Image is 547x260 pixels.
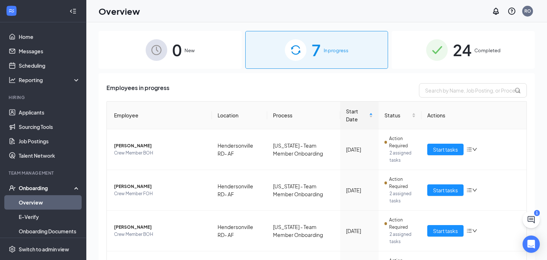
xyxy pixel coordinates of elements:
div: Hiring [9,94,79,100]
span: 2 assigned tasks [389,149,416,164]
div: Open Intercom Messenger [523,236,540,253]
span: down [472,188,477,193]
a: Sourcing Tools [19,120,80,134]
span: New [184,47,195,54]
span: bars [466,187,472,193]
svg: Settings [9,246,16,253]
svg: UserCheck [9,184,16,192]
button: Start tasks [427,184,464,196]
div: Switch to admin view [19,246,69,253]
span: Crew Member BOH [114,149,206,157]
span: Start tasks [433,186,458,194]
div: Reporting [19,76,81,84]
span: Action Required [389,176,416,190]
span: 2 assigned tasks [389,231,416,245]
div: RO [524,8,531,14]
td: [US_STATE] - Team Member Onboarding [267,170,340,211]
a: Home [19,30,80,44]
svg: Collapse [69,8,77,15]
a: Talent Network [19,148,80,163]
div: 1 [534,210,540,216]
button: ChatActive [523,211,540,228]
button: Start tasks [427,144,464,155]
span: Employees in progress [106,83,169,98]
svg: QuestionInfo [507,7,516,15]
th: Employee [107,102,212,129]
th: Status [379,102,421,129]
span: 7 [311,37,321,62]
span: 0 [172,37,182,62]
a: Overview [19,195,80,210]
span: In progress [324,47,348,54]
div: [DATE] [346,145,373,153]
span: Action Required [389,135,416,149]
div: Onboarding [19,184,74,192]
span: bars [466,147,472,152]
a: Onboarding Documents [19,224,80,238]
th: Location [212,102,267,129]
td: [US_STATE] - Team Member Onboarding [267,129,340,170]
span: Completed [474,47,501,54]
div: Team Management [9,170,79,176]
div: [DATE] [346,227,373,235]
svg: WorkstreamLogo [8,7,15,14]
span: Action Required [389,216,416,231]
svg: Notifications [492,7,500,15]
span: down [472,228,477,233]
h1: Overview [99,5,140,17]
svg: ChatActive [527,215,535,224]
span: [PERSON_NAME] [114,142,206,149]
span: Status [384,111,410,119]
span: Crew Member FOH [114,190,206,197]
a: Applicants [19,105,80,120]
button: Start tasks [427,225,464,237]
th: Process [267,102,340,129]
td: Hendersonville RD- AF [212,211,267,251]
a: Scheduling [19,58,80,73]
span: [PERSON_NAME] [114,183,206,190]
div: [DATE] [346,186,373,194]
span: 2 assigned tasks [389,190,416,205]
td: [US_STATE] - Team Member Onboarding [267,211,340,251]
span: Crew Member BOH [114,231,206,238]
td: Hendersonville RD- AF [212,170,267,211]
span: Start tasks [433,145,458,153]
input: Search by Name, Job Posting, or Process [419,83,527,98]
span: down [472,147,477,152]
td: Hendersonville RD- AF [212,129,267,170]
span: bars [466,228,472,234]
svg: Analysis [9,76,16,84]
span: Start Date [346,107,368,123]
a: E-Verify [19,210,80,224]
a: Job Postings [19,134,80,148]
span: 24 [453,37,471,62]
span: [PERSON_NAME] [114,224,206,231]
a: Messages [19,44,80,58]
span: Start tasks [433,227,458,235]
th: Actions [421,102,527,129]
